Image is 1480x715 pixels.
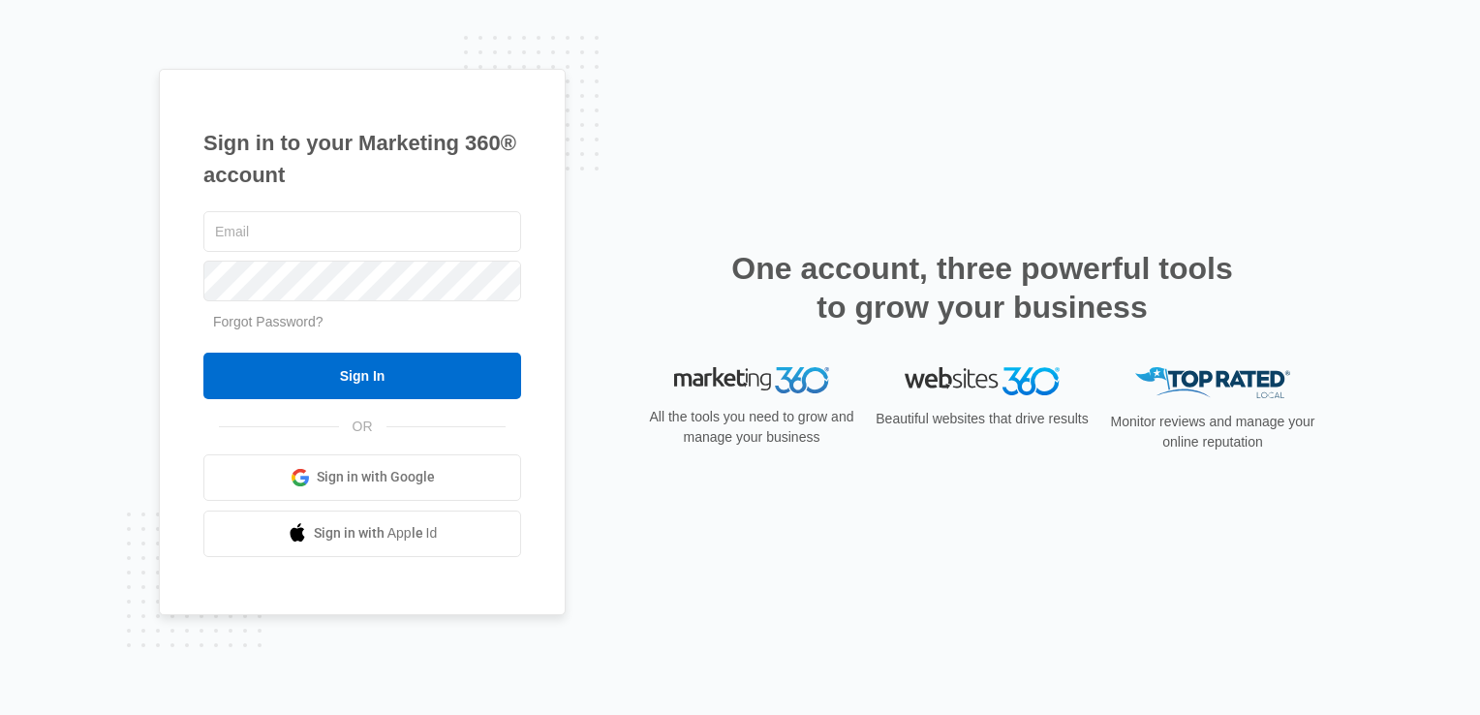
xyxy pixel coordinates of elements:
[874,409,1091,429] p: Beautiful websites that drive results
[317,467,435,487] span: Sign in with Google
[203,127,521,191] h1: Sign in to your Marketing 360® account
[674,367,829,394] img: Marketing 360
[1104,412,1321,452] p: Monitor reviews and manage your online reputation
[339,417,386,437] span: OR
[643,407,860,448] p: All the tools you need to grow and manage your business
[203,511,521,557] a: Sign in with Apple Id
[213,314,324,329] a: Forgot Password?
[905,367,1060,395] img: Websites 360
[203,211,521,252] input: Email
[203,353,521,399] input: Sign In
[203,454,521,501] a: Sign in with Google
[725,249,1239,326] h2: One account, three powerful tools to grow your business
[314,523,438,544] span: Sign in with Apple Id
[1135,367,1290,399] img: Top Rated Local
